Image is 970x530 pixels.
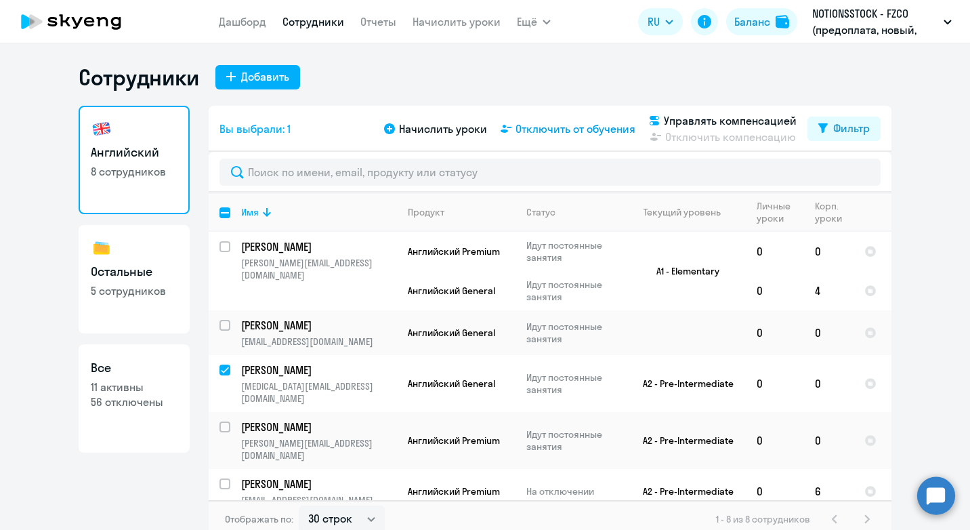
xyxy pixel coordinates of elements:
[91,283,177,298] p: 5 сотрудников
[241,363,394,378] p: [PERSON_NAME]
[746,232,804,271] td: 0
[408,206,444,218] div: Продукт
[716,513,810,525] span: 1 - 8 из 8 сотрудников
[91,118,112,140] img: english
[620,355,746,412] td: A2 - Pre-Intermediate
[360,15,396,28] a: Отчеты
[413,15,501,28] a: Начислить уроки
[620,412,746,469] td: A2 - Pre-Intermediate
[746,469,804,514] td: 0
[620,469,746,514] td: A2 - Pre-Intermediate
[526,279,619,303] p: Идут постоянные занятия
[526,485,619,497] p: На отключении
[241,420,396,434] a: [PERSON_NAME]
[648,14,660,30] span: RU
[620,232,746,310] td: A1 - Elementary
[517,8,551,35] button: Ещё
[241,335,396,348] p: [EMAIL_ADDRESS][DOMAIN_NAME]
[241,68,289,85] div: Добавить
[241,206,259,218] div: Имя
[241,239,396,254] a: [PERSON_NAME]
[804,271,853,310] td: 4
[776,15,789,28] img: balance
[241,494,396,506] p: [EMAIL_ADDRESS][DOMAIN_NAME]
[805,5,958,38] button: NOTIONSSTOCK - FZCO (предоплата, новый, 24г), Adnative LLC
[526,206,555,218] div: Статус
[812,5,938,38] p: NOTIONSSTOCK - FZCO (предоплата, новый, 24г), Adnative LLC
[746,412,804,469] td: 0
[79,106,190,214] a: Английский8 сотрудников
[726,8,797,35] button: Балансbalance
[804,310,853,355] td: 0
[804,355,853,412] td: 0
[241,239,394,254] p: [PERSON_NAME]
[408,434,500,447] span: Английский Premium
[241,476,394,491] p: [PERSON_NAME]
[833,120,870,136] div: Фильтр
[757,200,803,224] div: Личные уроки
[399,121,487,137] span: Начислить уроки
[631,206,745,218] div: Текущий уровень
[526,239,619,264] p: Идут постоянные занятия
[804,412,853,469] td: 0
[241,476,396,491] a: [PERSON_NAME]
[241,318,396,333] a: [PERSON_NAME]
[815,200,853,224] div: Корп. уроки
[746,271,804,310] td: 0
[91,164,177,179] p: 8 сотрудников
[734,14,770,30] div: Баланс
[241,257,396,281] p: [PERSON_NAME][EMAIL_ADDRESS][DOMAIN_NAME]
[91,144,177,161] h3: Английский
[517,14,537,30] span: Ещё
[408,378,495,390] span: Английский General
[408,327,495,339] span: Английский General
[638,8,683,35] button: RU
[515,121,635,137] span: Отключить от обучения
[804,232,853,271] td: 0
[408,285,495,297] span: Английский General
[664,113,797,129] span: Управлять компенсацией
[282,15,344,28] a: Сотрудники
[225,513,293,525] span: Отображать по:
[219,121,291,137] span: Вы выбрали: 1
[79,64,199,91] h1: Сотрудники
[91,380,177,394] p: 11 активны
[91,359,177,377] h3: Все
[241,380,396,405] p: [MEDICAL_DATA][EMAIL_ADDRESS][DOMAIN_NAME]
[241,206,396,218] div: Имя
[241,318,394,333] p: [PERSON_NAME]
[241,420,394,434] p: [PERSON_NAME]
[79,344,190,453] a: Все11 активны56 отключены
[526,321,619,345] p: Идут постоянные занятия
[746,355,804,412] td: 0
[91,237,112,259] img: others
[804,469,853,514] td: 6
[807,117,881,141] button: Фильтр
[526,371,619,396] p: Идут постоянные занятия
[408,485,500,497] span: Английский Premium
[215,65,300,89] button: Добавить
[219,15,266,28] a: Дашборд
[241,437,396,462] p: [PERSON_NAME][EMAIL_ADDRESS][DOMAIN_NAME]
[219,159,881,186] input: Поиск по имени, email, продукту или статусу
[91,263,177,281] h3: Остальные
[408,245,500,258] span: Английский Premium
[91,394,177,409] p: 56 отключены
[644,206,721,218] div: Текущий уровень
[79,225,190,333] a: Остальные5 сотрудников
[526,428,619,453] p: Идут постоянные занятия
[241,363,396,378] a: [PERSON_NAME]
[746,310,804,355] td: 0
